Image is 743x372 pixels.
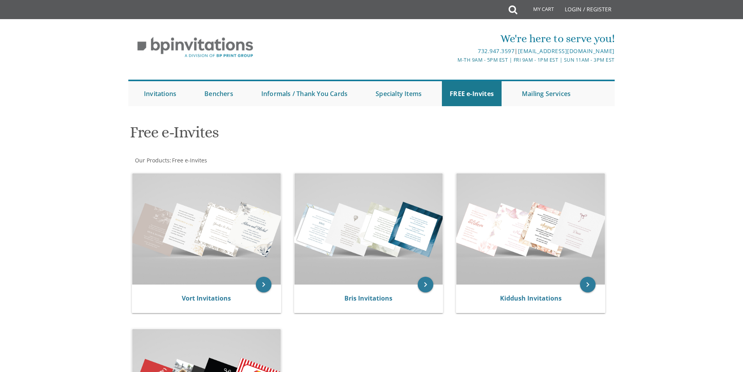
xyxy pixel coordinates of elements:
a: FREE e-Invites [442,81,502,106]
img: Bris Invitations [294,173,443,285]
a: Our Products [134,157,170,164]
div: We're here to serve you! [291,31,615,46]
img: Vort Invitations [132,173,281,285]
a: Bris Invitations [344,294,392,303]
a: 732.947.3597 [478,47,514,55]
iframe: chat widget [695,323,743,360]
div: : [128,157,372,164]
a: keyboard_arrow_right [256,277,271,292]
span: Free e-Invites [172,157,207,164]
a: [EMAIL_ADDRESS][DOMAIN_NAME] [518,47,615,55]
a: Free e-Invites [171,157,207,164]
a: keyboard_arrow_right [580,277,596,292]
a: Mailing Services [514,81,578,106]
a: Informals / Thank You Cards [254,81,355,106]
div: | [291,46,615,56]
a: Kiddush Invitations [500,294,562,303]
a: keyboard_arrow_right [418,277,433,292]
h1: Free e-Invites [130,124,448,147]
a: Specialty Items [368,81,429,106]
a: Invitations [136,81,184,106]
a: Benchers [197,81,241,106]
img: BP Invitation Loft [128,31,262,64]
img: Kiddush Invitations [456,173,605,285]
a: My Cart [516,1,559,20]
div: M-Th 9am - 5pm EST | Fri 9am - 1pm EST | Sun 11am - 3pm EST [291,56,615,64]
a: Vort Invitations [182,294,231,303]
